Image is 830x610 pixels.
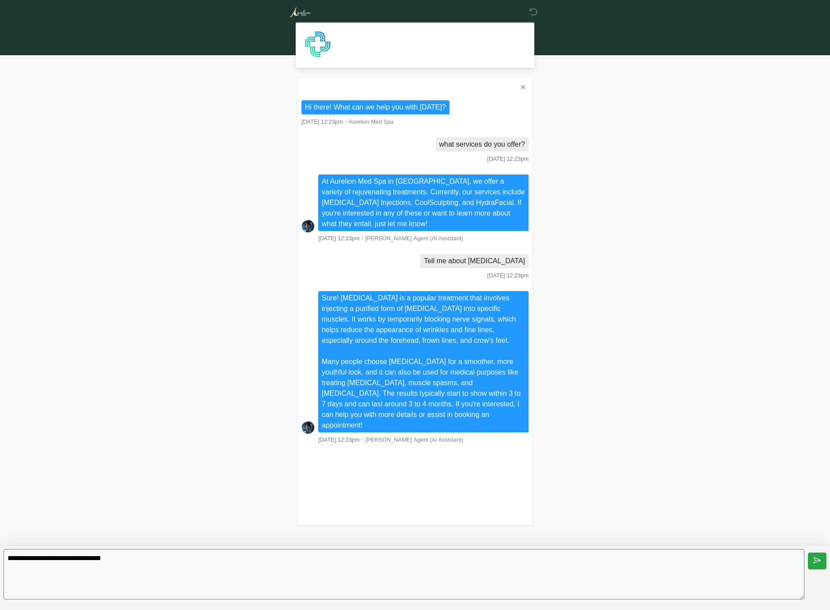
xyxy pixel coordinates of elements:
[349,118,394,125] span: Aurelion Med Spa
[305,31,331,57] img: Agent Avatar
[318,436,463,443] small: ・
[301,118,393,125] small: ・
[301,421,315,434] img: Screenshot_2025-06-19_at_17.41.14.png
[301,100,449,114] li: Hi there! What can we help you with [DATE]?
[301,118,343,125] span: [DATE] 12:23pm
[301,220,315,233] img: Screenshot_2025-06-19_at_17.41.14.png
[420,254,529,268] li: Tell me about [MEDICAL_DATA]
[436,137,529,152] li: what services do you offer?
[487,155,529,162] span: [DATE] 12:23pm
[318,235,360,242] span: [DATE] 12:23pm
[318,436,360,443] span: [DATE] 12:23pm
[518,82,529,93] button: ✕
[318,235,463,242] small: ・
[366,436,463,443] span: [PERSON_NAME] Agent (AI Assistant)
[318,174,529,231] li: At Aurelion Med Spa in [GEOGRAPHIC_DATA], we offer a variety of rejuvenating treatments. Currentl...
[289,7,311,18] img: Aurelion Med Spa Logo
[318,291,529,432] li: Sure! [MEDICAL_DATA] is a popular treatment that involves injecting a purified form of [MEDICAL_D...
[366,235,463,242] span: [PERSON_NAME] Agent (AI Assistant)
[487,272,529,279] span: [DATE] 12:23pm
